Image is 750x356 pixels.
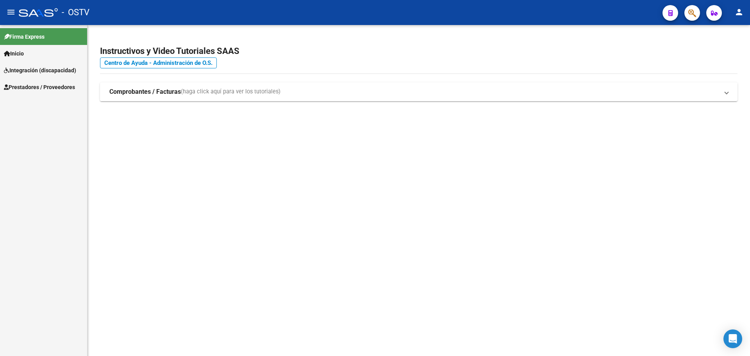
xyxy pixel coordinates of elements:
[734,7,744,17] mat-icon: person
[4,32,45,41] span: Firma Express
[181,88,280,96] span: (haga click aquí para ver los tutoriales)
[4,66,76,75] span: Integración (discapacidad)
[109,88,181,96] strong: Comprobantes / Facturas
[100,44,737,59] h2: Instructivos y Video Tutoriales SAAS
[100,57,217,68] a: Centro de Ayuda - Administración de O.S.
[100,82,737,101] mat-expansion-panel-header: Comprobantes / Facturas(haga click aquí para ver los tutoriales)
[6,7,16,17] mat-icon: menu
[62,4,89,21] span: - OSTV
[4,49,24,58] span: Inicio
[4,83,75,91] span: Prestadores / Proveedores
[723,329,742,348] div: Open Intercom Messenger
